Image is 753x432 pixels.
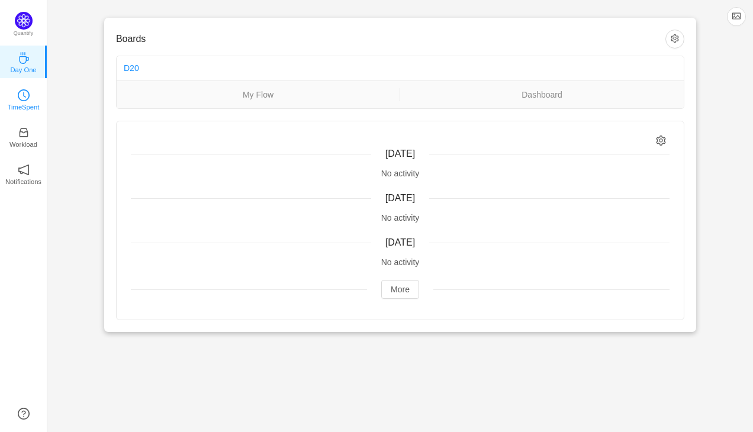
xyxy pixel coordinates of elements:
[15,12,33,30] img: Quantify
[9,139,37,150] p: Workload
[10,65,36,75] p: Day One
[385,193,415,203] span: [DATE]
[18,130,30,142] a: icon: inboxWorkload
[8,102,40,112] p: TimeSpent
[656,136,666,146] i: icon: setting
[18,52,30,64] i: icon: coffee
[18,164,30,176] i: icon: notification
[18,408,30,420] a: icon: question-circle
[116,33,665,45] h3: Boards
[5,176,41,187] p: Notifications
[400,88,684,101] a: Dashboard
[131,167,670,180] div: No activity
[131,256,670,269] div: No activity
[18,56,30,67] a: icon: coffeeDay One
[665,30,684,49] button: icon: setting
[124,63,139,73] a: D20
[131,212,670,224] div: No activity
[381,280,419,299] button: More
[385,237,415,247] span: [DATE]
[385,149,415,159] span: [DATE]
[18,93,30,105] a: icon: clock-circleTimeSpent
[18,127,30,138] i: icon: inbox
[18,167,30,179] a: icon: notificationNotifications
[117,88,400,101] a: My Flow
[727,7,746,26] button: icon: picture
[14,30,34,38] p: Quantify
[18,89,30,101] i: icon: clock-circle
